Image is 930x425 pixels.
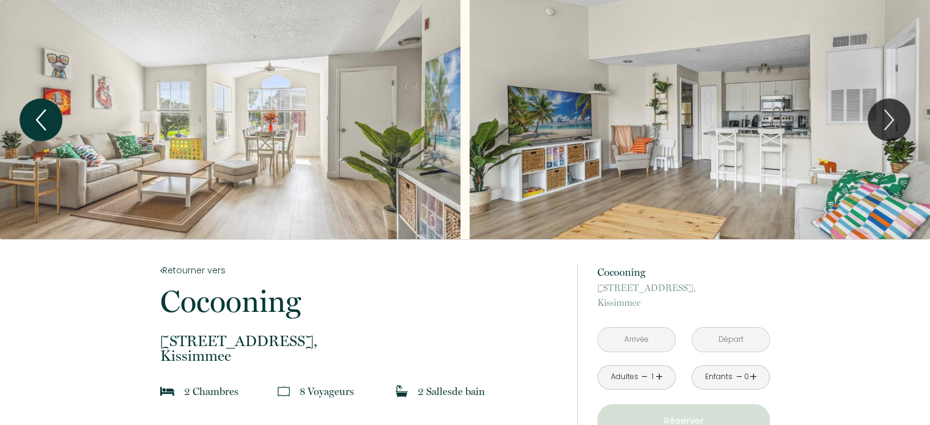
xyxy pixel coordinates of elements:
[649,371,655,383] div: 1
[350,385,354,397] span: s
[610,371,638,383] div: Adultes
[598,328,675,352] input: Arrivée
[692,328,769,352] input: Départ
[184,383,238,400] p: 2 Chambre
[597,281,770,310] p: Kissimmee
[597,264,770,281] p: Cocooning
[418,383,485,400] p: 2 Salle de bain
[641,368,648,386] a: -
[750,368,757,386] a: +
[160,334,561,349] span: [STREET_ADDRESS],
[234,385,238,397] span: s
[160,286,561,317] p: Cocooning
[655,368,663,386] a: +
[736,368,742,386] a: -
[278,385,290,397] img: guests
[705,371,733,383] div: Enfants
[448,385,452,397] span: s
[160,264,561,277] a: Retourner vers
[868,98,910,141] button: Next
[300,383,354,400] p: 8 Voyageur
[744,371,750,383] div: 0
[597,281,770,295] span: [STREET_ADDRESS],
[20,98,62,141] button: Previous
[160,334,561,363] p: Kissimmee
